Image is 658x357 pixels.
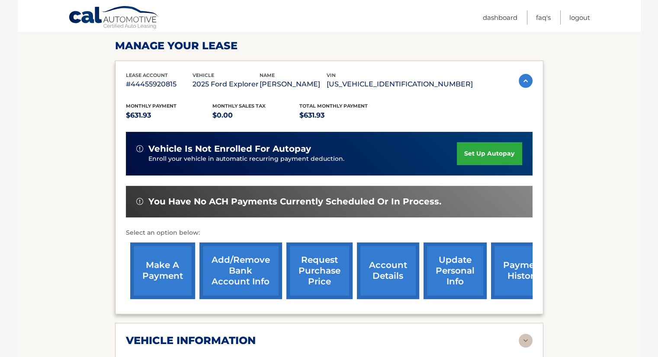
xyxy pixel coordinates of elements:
[536,10,551,25] a: FAQ's
[299,103,368,109] span: Total Monthly Payment
[569,10,590,25] a: Logout
[148,143,311,154] span: vehicle is not enrolled for autopay
[260,72,275,78] span: name
[148,196,441,207] span: You have no ACH payments currently scheduled or in process.
[126,109,213,121] p: $631.93
[212,103,266,109] span: Monthly sales Tax
[357,242,419,299] a: account details
[327,78,473,90] p: [US_VEHICLE_IDENTIFICATION_NUMBER]
[136,145,143,152] img: alert-white.svg
[260,78,327,90] p: [PERSON_NAME]
[483,10,517,25] a: Dashboard
[424,242,487,299] a: update personal info
[115,39,543,52] h2: Manage Your Lease
[193,72,214,78] span: vehicle
[126,78,193,90] p: #44455920815
[130,242,195,299] a: make a payment
[148,154,457,164] p: Enroll your vehicle in automatic recurring payment deduction.
[519,74,533,88] img: accordion-active.svg
[299,109,386,121] p: $631.93
[126,72,168,78] span: lease account
[193,78,260,90] p: 2025 Ford Explorer
[491,242,556,299] a: payment history
[286,242,353,299] a: request purchase price
[457,142,522,165] a: set up autopay
[136,198,143,205] img: alert-white.svg
[126,334,256,347] h2: vehicle information
[126,103,177,109] span: Monthly Payment
[212,109,299,121] p: $0.00
[519,334,533,347] img: accordion-rest.svg
[126,228,533,238] p: Select an option below:
[199,242,282,299] a: Add/Remove bank account info
[68,6,159,31] a: Cal Automotive
[327,72,336,78] span: vin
